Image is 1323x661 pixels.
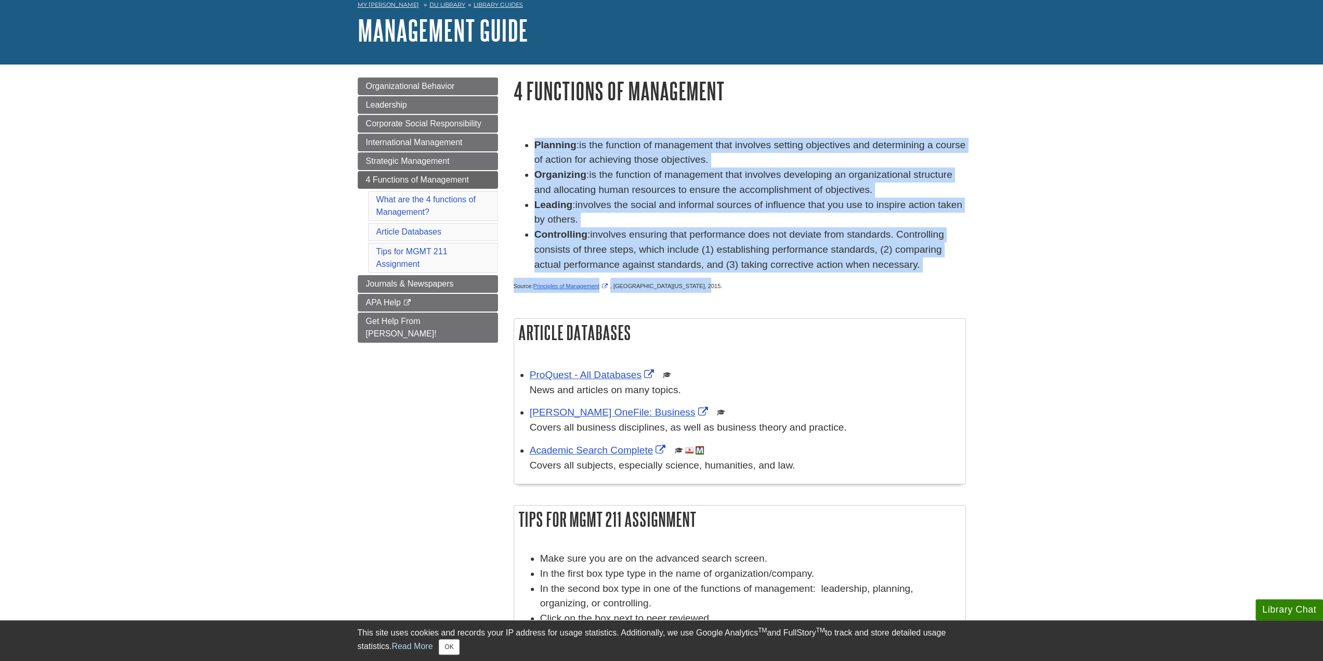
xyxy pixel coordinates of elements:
p: News and articles on many topics. [530,383,960,398]
strong: Planning [534,139,577,150]
span: Journals & Newspapers [366,279,454,288]
img: Scholarly or Peer Reviewed [675,446,683,455]
button: Library Chat [1255,599,1323,620]
p: Covers all business disciplines, as well as business theory and practice. [530,420,960,435]
p: Covers all subjects, especially science, humanities, and law. [530,458,960,473]
li: : [534,138,966,168]
span: APA Help [366,298,401,307]
a: Leadership [358,96,498,114]
a: Link opens in new window [530,407,711,418]
strong: Organizing [534,169,586,180]
li: : [534,167,966,198]
button: Close [439,639,459,655]
h2: Tips for MGMT 211 Assignment [514,506,965,533]
a: Strategic Management [358,152,498,170]
a: Article Databases [376,227,441,236]
h1: 4 Functions of Management [514,77,966,104]
div: Guide Page Menu [358,77,498,343]
a: Library Guides [474,1,523,8]
div: This site uses cookies and records your IP address for usage statistics. Additionally, we use Goo... [358,627,966,655]
li: Make sure you are on the advanced search screen. [540,551,960,566]
a: Management Guide [358,14,528,46]
strong: Leading [534,199,573,210]
a: Link opens in new window [530,445,669,456]
li: : [534,198,966,228]
a: Corporate Social Responsibility [358,115,498,133]
span: is the function of management that involves setting objectives and determining a course of action... [534,139,966,165]
a: My [PERSON_NAME] [358,1,419,9]
span: International Management [366,138,463,147]
i: This link opens in a new window [403,300,412,306]
li: In the second box type in one of the functions of management: leadership, planning, organizing, o... [540,581,960,612]
h2: Article Databases [514,319,965,346]
span: 4 Functions of Management [366,175,469,184]
li: : [534,227,966,272]
a: International Management [358,134,498,151]
span: Get Help From [PERSON_NAME]! [366,317,437,338]
img: Audio & Video [685,446,693,455]
li: Click on the box next to peer reviewed. [540,611,960,626]
sup: TM [758,627,767,634]
a: APA Help [358,294,498,312]
span: involves ensuring that performance does not deviate from standards. Controlling consists of three... [534,229,944,270]
span: is the function of management that involves developing an organizational structure and allocating... [534,169,952,195]
span: Strategic Management [366,157,450,165]
sup: TM [816,627,825,634]
img: Scholarly or Peer Reviewed [663,371,671,379]
a: DU Library [429,1,465,8]
a: 4 Functions of Management [358,171,498,189]
a: What are the 4 functions of Management? [376,195,476,216]
a: Read More [391,642,433,651]
span: Source: , [GEOGRAPHIC_DATA][US_STATE], 2015. [514,283,723,289]
span: Leadership [366,100,407,109]
span: Organizational Behavior [366,82,455,90]
span: involves the social and informal sources of influence that you use to inspire action taken by oth... [534,199,962,225]
li: In the first box type type in the name of organization/company. [540,566,960,581]
img: Scholarly or Peer Reviewed [717,408,725,417]
a: Link opens in new window [533,283,610,289]
strong: Controlling [534,229,587,240]
a: Tips for MGMT 211 Assignment [376,247,448,268]
a: Link opens in new window [530,369,657,380]
span: Corporate Social Responsibility [366,119,481,128]
img: MeL (Michigan electronic Library) [696,446,704,455]
a: Organizational Behavior [358,77,498,95]
a: Journals & Newspapers [358,275,498,293]
a: Get Help From [PERSON_NAME]! [358,313,498,343]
